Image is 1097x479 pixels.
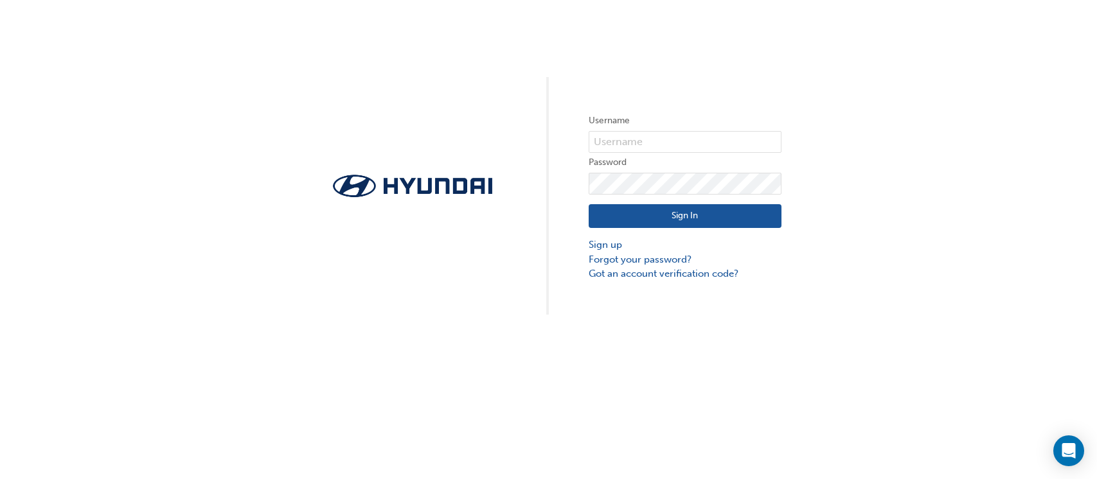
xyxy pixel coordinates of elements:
input: Username [589,131,781,153]
a: Got an account verification code? [589,266,781,281]
a: Sign up [589,238,781,252]
label: Username [589,113,781,128]
label: Password [589,155,781,170]
div: Open Intercom Messenger [1053,435,1084,466]
a: Forgot your password? [589,252,781,267]
button: Sign In [589,204,781,229]
img: Trak [316,171,509,201]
